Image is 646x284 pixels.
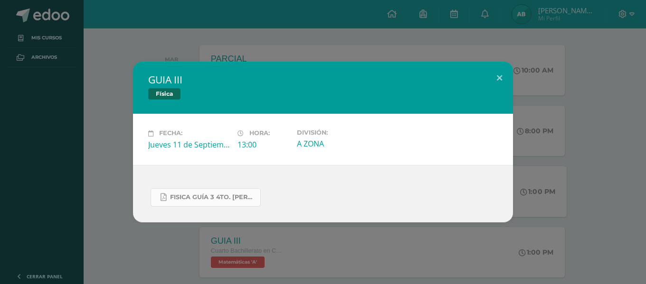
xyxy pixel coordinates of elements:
span: Fecha: [159,130,182,137]
button: Close (Esc) [486,62,513,94]
span: Hora: [249,130,270,137]
span: FISICA GUÍA 3 4TO. [PERSON_NAME].docx.pdf [170,193,256,201]
div: Jueves 11 de Septiembre [148,139,230,150]
h2: GUIA III [148,73,498,86]
a: FISICA GUÍA 3 4TO. [PERSON_NAME].docx.pdf [151,188,261,207]
label: División: [297,129,379,136]
div: 13:00 [237,139,289,150]
div: A ZONA [297,138,379,149]
span: Física [148,88,180,100]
